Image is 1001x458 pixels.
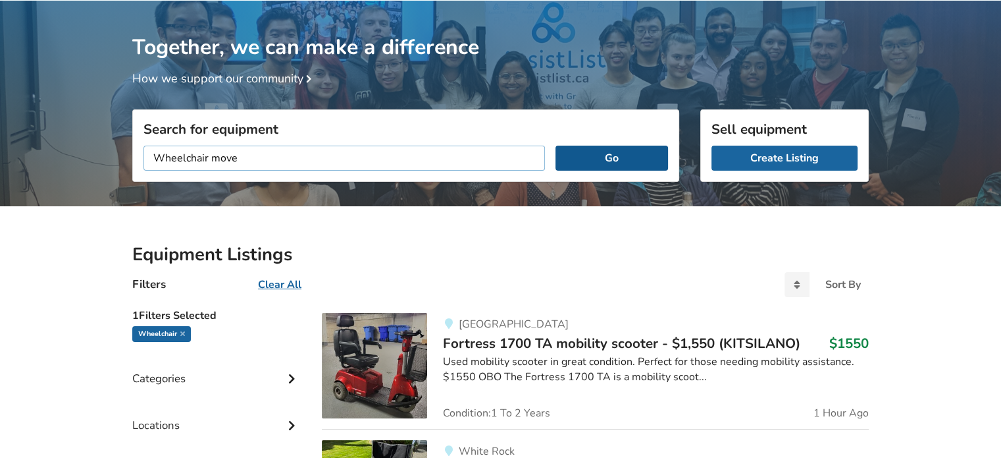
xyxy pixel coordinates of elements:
[443,408,550,418] span: Condition: 1 To 2 Years
[132,1,869,61] h1: Together, we can make a difference
[258,277,301,292] u: Clear All
[322,313,427,418] img: mobility-fortress 1700 ta mobility scooter - $1,550 (kitsilano)
[443,334,800,353] span: Fortress 1700 TA mobility scooter - $1,550 (KITSILANO)
[143,146,545,171] input: I am looking for...
[829,335,869,352] h3: $1550
[458,317,568,331] span: [GEOGRAPHIC_DATA]
[555,146,668,171] button: Go
[711,121,858,138] h3: Sell equipment
[443,355,869,385] div: Used mobility scooter in great condition. Perfect for those needing mobility assistance. $1550 OB...
[711,146,858,171] a: Create Listing
[813,408,869,418] span: 1 Hour Ago
[132,71,317,86] a: How we support our community
[825,279,861,290] div: Sort By
[132,243,869,266] h2: Equipment Listings
[322,313,869,429] a: mobility-fortress 1700 ta mobility scooter - $1,550 (kitsilano)[GEOGRAPHIC_DATA]Fortress 1700 TA ...
[132,302,301,326] h5: 1 Filters Selected
[132,345,301,392] div: Categories
[143,121,668,138] h3: Search for equipment
[132,392,301,439] div: Locations
[132,277,166,292] h4: Filters
[132,326,191,342] div: Wheelchair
